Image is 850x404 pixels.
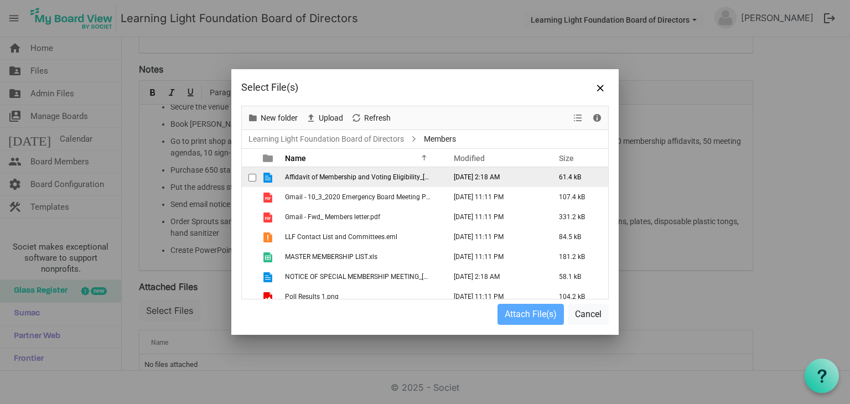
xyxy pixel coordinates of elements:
[442,207,547,227] td: August 19, 2025 11:11 PM column header Modified
[547,207,608,227] td: 331.2 kB is template cell column header Size
[242,167,256,187] td: checkbox
[285,193,468,201] span: Gmail - 10_3_2020 Emergency Board Meeting Poll Results.pdf
[302,106,347,130] div: Upload
[547,247,608,267] td: 181.2 kB is template cell column header Size
[242,247,256,267] td: checkbox
[547,167,608,187] td: 61.4 kB is template cell column header Size
[282,207,442,227] td: Gmail - Fwd_ Members letter.pdf is template cell column header Name
[442,167,547,187] td: September 05, 2025 2:18 AM column header Modified
[241,79,535,96] div: Select File(s)
[304,111,345,125] button: Upload
[256,287,282,307] td: is template cell column header type
[242,187,256,207] td: checkbox
[318,111,344,125] span: Upload
[256,227,282,247] td: is template cell column header type
[547,187,608,207] td: 107.4 kB is template cell column header Size
[282,287,442,307] td: Poll Results 1.png is template cell column header Name
[282,267,442,287] td: NOTICE OF SPECIAL MEMBERSHIP MEETING_09.13.25.docx is template cell column header Name
[422,132,458,146] span: Members
[256,247,282,267] td: is template cell column header type
[569,106,588,130] div: View
[256,267,282,287] td: is template cell column header type
[588,106,607,130] div: Details
[442,287,547,307] td: August 19, 2025 11:11 PM column header Modified
[246,132,406,146] a: Learning Light Foundation Board of Directors
[363,111,392,125] span: Refresh
[547,267,608,287] td: 58.1 kB is template cell column header Size
[285,213,380,221] span: Gmail - Fwd_ Members letter.pdf
[442,267,547,287] td: September 05, 2025 2:18 AM column header Modified
[282,247,442,267] td: MASTER MEMBERSHIP LIST.xls is template cell column header Name
[282,187,442,207] td: Gmail - 10_3_2020 Emergency Board Meeting Poll Results.pdf is template cell column header Name
[285,233,397,241] span: LLF Contact List and Committees.eml
[568,304,609,325] button: Cancel
[243,106,302,130] div: New folder
[349,111,393,125] button: Refresh
[256,167,282,187] td: is template cell column header type
[285,293,339,301] span: Poll Results 1.png
[497,304,564,325] button: Attach File(s)
[282,167,442,187] td: Affidavit of Membership and Voting Eligibility_09.13.25.docx is template cell column header Name
[246,111,300,125] button: New folder
[547,227,608,247] td: 84.5 kB is template cell column header Size
[285,154,306,163] span: Name
[285,273,457,281] span: NOTICE OF SPECIAL MEMBERSHIP MEETING_[DATE].docx
[592,79,609,96] button: Close
[442,187,547,207] td: August 19, 2025 11:11 PM column header Modified
[242,267,256,287] td: checkbox
[285,253,377,261] span: MASTER MEMBERSHIP LIST.xls
[454,154,485,163] span: Modified
[571,111,584,125] button: View dropdownbutton
[442,247,547,267] td: August 19, 2025 11:11 PM column header Modified
[282,227,442,247] td: LLF Contact List and Committees.eml is template cell column header Name
[285,173,458,181] span: Affidavit of Membership and Voting Eligibility_[DATE].docx
[242,227,256,247] td: checkbox
[256,187,282,207] td: is template cell column header type
[590,111,605,125] button: Details
[260,111,299,125] span: New folder
[547,287,608,307] td: 104.2 kB is template cell column header Size
[347,106,395,130] div: Refresh
[256,207,282,227] td: is template cell column header type
[242,287,256,307] td: checkbox
[242,207,256,227] td: checkbox
[442,227,547,247] td: August 19, 2025 11:11 PM column header Modified
[559,154,574,163] span: Size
